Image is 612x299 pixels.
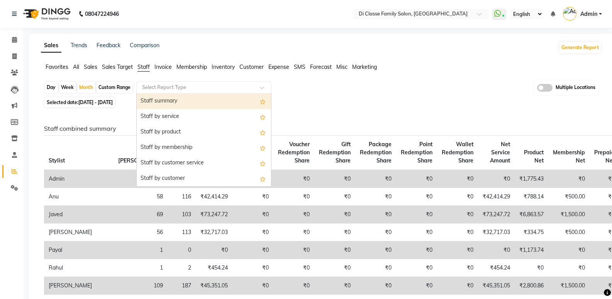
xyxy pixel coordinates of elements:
span: Product Net [524,149,544,164]
td: Javed [44,206,114,224]
td: ₹0 [314,188,355,206]
span: Gift Redemption Share [319,141,351,164]
span: Favorites [46,63,68,70]
span: Wallet Redemption Share [442,141,473,164]
td: ₹0 [273,170,314,188]
div: Staff by membership [137,140,271,155]
td: ₹0 [437,170,478,188]
div: Staff by customer service [137,155,271,171]
span: Sales Target [102,63,133,70]
span: SMS [294,63,305,70]
td: ₹0 [396,206,437,224]
div: Staff by customer [137,171,271,186]
span: Add this report to Favorites List [260,174,266,183]
span: Inventory [212,63,235,70]
button: Generate Report [559,42,601,53]
a: Sales [41,39,61,53]
td: ₹0 [396,259,437,277]
td: ₹0 [355,241,396,259]
td: ₹0 [396,188,437,206]
div: Week [59,82,76,93]
td: ₹1,173.74 [515,241,548,259]
span: [PERSON_NAME] [118,157,163,164]
td: ₹454.24 [478,259,515,277]
td: ₹500.00 [548,188,590,206]
span: Net Service Amount [490,141,510,164]
td: ₹0 [314,277,355,295]
td: ₹0 [314,206,355,224]
td: Admin [44,170,114,188]
a: Trends [71,42,87,49]
td: ₹0 [478,170,515,188]
td: ₹0 [548,259,590,277]
td: ₹0 [314,241,355,259]
td: ₹0 [355,259,396,277]
td: 9 [114,170,168,188]
td: Payal [44,241,114,259]
div: Staff summary [137,94,271,109]
td: ₹0 [478,241,515,259]
td: ₹0 [314,259,355,277]
td: ₹32,717.03 [196,224,232,241]
td: ₹0 [232,259,273,277]
td: ₹0 [273,241,314,259]
b: 08047224946 [85,3,119,25]
span: Admin [580,10,597,18]
td: ₹0 [437,259,478,277]
span: Staff [137,63,150,70]
h6: Staff combined summary [44,125,595,132]
td: ₹0 [515,259,548,277]
span: Selected date: [45,97,115,107]
span: Stylist [49,157,65,164]
td: ₹0 [396,277,437,295]
td: ₹32,717.03 [478,224,515,241]
td: ₹0 [196,241,232,259]
td: ₹0 [273,277,314,295]
td: ₹0 [314,170,355,188]
td: ₹45,351.05 [196,277,232,295]
td: ₹1,500.00 [548,206,590,224]
td: ₹0 [548,170,590,188]
td: ₹0 [232,188,273,206]
td: ₹0 [273,224,314,241]
img: Admin [563,7,576,21]
td: 69 [114,206,168,224]
td: ₹0 [437,224,478,241]
td: 56 [114,224,168,241]
td: ₹500.00 [548,224,590,241]
a: Comparison [130,42,159,49]
td: ₹0 [355,206,396,224]
td: ₹2,800.86 [515,277,548,295]
td: ₹1,775.43 [515,170,548,188]
td: ₹454.24 [196,259,232,277]
span: Point Redemption Share [401,141,432,164]
span: Add this report to Favorites List [260,128,266,137]
td: ₹0 [396,241,437,259]
td: ₹1,500.00 [548,277,590,295]
td: Anu [44,188,114,206]
span: Marketing [352,63,377,70]
td: ₹45,351.05 [478,277,515,295]
td: ₹0 [314,224,355,241]
span: Add this report to Favorites List [260,97,266,106]
div: Custom Range [97,82,132,93]
td: 103 [168,206,196,224]
td: ₹0 [396,224,437,241]
span: Multiple Locations [556,84,595,92]
div: Month [77,82,95,93]
span: [DATE] - [DATE] [78,99,113,105]
span: Sales [84,63,97,70]
td: 1 [114,259,168,277]
span: Invoice [154,63,172,70]
td: 113 [168,224,196,241]
div: Staff by service [137,109,271,125]
span: All [73,63,79,70]
td: ₹0 [232,206,273,224]
span: Membership [176,63,207,70]
td: ₹0 [273,259,314,277]
td: ₹0 [548,241,590,259]
td: Rahul [44,259,114,277]
td: [PERSON_NAME] [44,224,114,241]
td: 109 [114,277,168,295]
td: ₹0 [273,188,314,206]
